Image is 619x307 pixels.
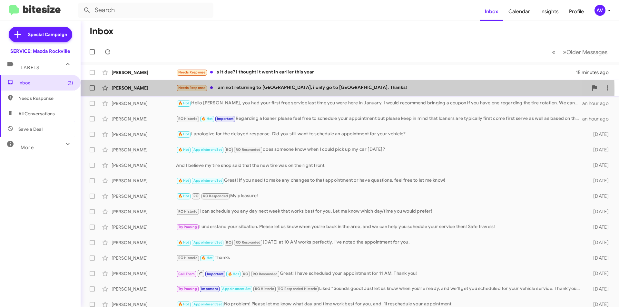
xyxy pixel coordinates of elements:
[207,272,224,276] span: Important
[28,31,67,38] span: Special Campaign
[112,69,176,76] div: [PERSON_NAME]
[18,80,73,86] span: Inbox
[112,208,176,215] div: [PERSON_NAME]
[176,223,583,231] div: I understand your situation. Please let us know when you're back in the area, and we can help you...
[583,147,614,153] div: [DATE]
[112,100,176,107] div: [PERSON_NAME]
[176,208,583,215] div: I can schedule you any day next week that works best for you. Let me know which day/time you woul...
[176,146,583,153] div: does someone know when I could pick up my car [DATE]?
[176,115,582,122] div: Regarding a loaner please feel free to schedule your appointment but please keep in mind that loa...
[226,148,231,152] span: RO
[503,2,535,21] a: Calendar
[178,256,197,260] span: RO Historic
[480,2,503,21] a: Inbox
[67,80,73,86] span: (2)
[178,148,189,152] span: 🔥 Hot
[176,84,588,91] div: I am not returning to [GEOGRAPHIC_DATA], i only go to [GEOGRAPHIC_DATA]. Thanks!
[583,255,614,261] div: [DATE]
[9,27,72,42] a: Special Campaign
[253,272,278,276] span: RO Responded
[583,286,614,292] div: [DATE]
[564,2,589,21] a: Profile
[178,86,206,90] span: Needs Response
[176,100,582,107] div: Hello [PERSON_NAME], you had your first free service last time you were here in January. I would ...
[112,177,176,184] div: [PERSON_NAME]
[583,131,614,138] div: [DATE]
[236,240,260,245] span: RO Responded
[112,270,176,277] div: [PERSON_NAME]
[78,3,213,18] input: Search
[236,148,260,152] span: RO Responded
[201,256,212,260] span: 🔥 Hot
[176,162,583,168] div: And I believe my tire shop said that the new tire was on the right front.
[178,302,189,306] span: 🔥 Hot
[535,2,564,21] a: Insights
[178,240,189,245] span: 🔥 Hot
[178,117,197,121] span: RO Historic
[112,162,176,168] div: [PERSON_NAME]
[112,224,176,230] div: [PERSON_NAME]
[228,272,239,276] span: 🔥 Hot
[566,49,607,56] span: Older Messages
[112,255,176,261] div: [PERSON_NAME]
[583,224,614,230] div: [DATE]
[178,178,189,183] span: 🔥 Hot
[112,193,176,199] div: [PERSON_NAME]
[178,101,189,105] span: 🔥 Hot
[178,287,197,291] span: Try Pausing
[178,132,189,136] span: 🔥 Hot
[176,177,583,184] div: Great! If you need to make any changes to that appointment or have questions, feel free to let me...
[583,208,614,215] div: [DATE]
[176,192,583,200] div: My pleasure!
[552,48,555,56] span: «
[10,48,70,54] div: SERVICE: Mazda Rockville
[176,254,583,262] div: Thanks
[18,95,73,101] span: Needs Response
[112,131,176,138] div: [PERSON_NAME]
[278,287,317,291] span: RO Responded Historic
[582,100,614,107] div: an hour ago
[582,116,614,122] div: an hour ago
[112,286,176,292] div: [PERSON_NAME]
[193,148,222,152] span: Appointment Set
[112,147,176,153] div: [PERSON_NAME]
[548,45,611,59] nav: Page navigation example
[583,177,614,184] div: [DATE]
[193,302,222,306] span: Appointment Set
[21,65,39,71] span: Labels
[90,26,113,36] h1: Inbox
[112,85,176,91] div: [PERSON_NAME]
[112,239,176,246] div: [PERSON_NAME]
[548,45,559,59] button: Previous
[583,162,614,168] div: [DATE]
[178,272,195,276] span: Call Them
[193,178,222,183] span: Appointment Set
[201,117,212,121] span: 🔥 Hot
[583,270,614,277] div: [DATE]
[201,287,218,291] span: Important
[193,194,199,198] span: RO
[217,117,234,121] span: Important
[178,70,206,74] span: Needs Response
[178,194,189,198] span: 🔥 Hot
[203,194,228,198] span: RO Responded
[222,287,251,291] span: Appointment Set
[112,116,176,122] div: [PERSON_NAME]
[21,145,34,150] span: More
[583,193,614,199] div: [DATE]
[193,240,222,245] span: Appointment Set
[255,287,274,291] span: RO Historic
[576,69,614,76] div: 15 minutes ago
[559,45,611,59] button: Next
[178,225,197,229] span: Try Pausing
[243,272,248,276] span: RO
[176,269,583,277] div: Great! I have scheduled your appointment for 11 AM. Thank you!
[226,240,231,245] span: RO
[176,69,576,76] div: Is it due? I thought it went in earlier this year
[18,110,55,117] span: All Conversations
[594,5,605,16] div: AV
